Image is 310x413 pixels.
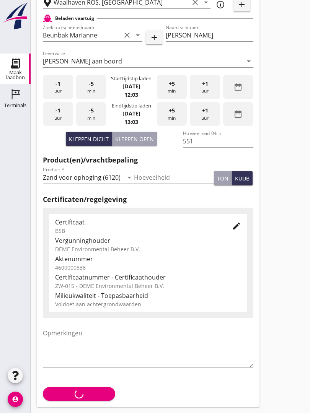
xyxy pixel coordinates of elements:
div: min [76,75,106,99]
div: 4600000838 [55,263,241,272]
span: -5 [89,106,94,115]
button: ton [214,171,232,185]
i: arrow_drop_down [125,173,134,182]
div: uur [43,75,73,99]
strong: [DATE] [122,110,140,117]
span: +5 [169,106,175,115]
i: date_range [233,82,243,91]
div: Aktenummer [55,254,241,263]
div: uur [190,75,220,99]
div: Voldoet aan achtergrondwaarden [55,300,241,308]
input: Zoek op (scheeps)naam [43,29,121,41]
span: -5 [89,80,94,88]
div: kuub [235,174,250,182]
i: clear [122,31,132,40]
div: Milieukwaliteit - Toepasbaarheid [55,291,241,300]
div: ton [217,174,228,182]
div: Terminals [4,103,26,108]
div: min [157,102,187,126]
input: Naam schipper [166,29,253,41]
div: Kleppen open [115,135,154,143]
div: Certificaat [55,218,220,227]
button: kuub [232,171,253,185]
input: Hoeveelheid [134,171,214,184]
div: uur [190,102,220,126]
input: Hoeveelheid 0-lijn [183,135,253,147]
span: -1 [55,80,60,88]
div: Vergunninghouder [55,236,241,245]
span: +1 [202,80,208,88]
h2: Certificaten/regelgeving [43,194,253,205]
h2: Beladen vaartuig [55,15,94,22]
strong: 13:03 [124,118,138,125]
h2: Product(en)/vrachtbepaling [43,155,253,165]
div: Eindtijdstip laden [112,102,151,109]
textarea: Opmerkingen [43,327,253,367]
div: ZW-015 - DEME Environmental Beheer B.V. [55,282,241,290]
strong: [DATE] [122,83,140,90]
strong: 12:03 [124,91,138,98]
input: Product * [43,171,123,184]
span: +1 [202,106,208,115]
button: Kleppen dicht [66,132,112,146]
span: -1 [55,106,60,115]
div: Starttijdstip laden [111,75,152,82]
i: arrow_drop_down [133,31,142,40]
i: edit [232,221,241,231]
button: Kleppen open [112,132,157,146]
i: add [150,33,159,42]
img: logo-small.a267ee39.svg [2,2,29,30]
div: min [157,75,187,99]
div: [PERSON_NAME] aan boord [43,58,122,65]
div: min [76,102,106,126]
div: Certificaatnummer - Certificaathouder [55,273,241,282]
div: uur [43,102,73,126]
span: +5 [169,80,175,88]
i: account_circle [8,392,23,407]
div: DEME Environmental Beheer B.V. [55,245,241,253]
i: date_range [233,109,243,119]
div: BSB [55,227,220,235]
div: Kleppen dicht [69,135,109,143]
i: arrow_drop_down [244,57,253,66]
